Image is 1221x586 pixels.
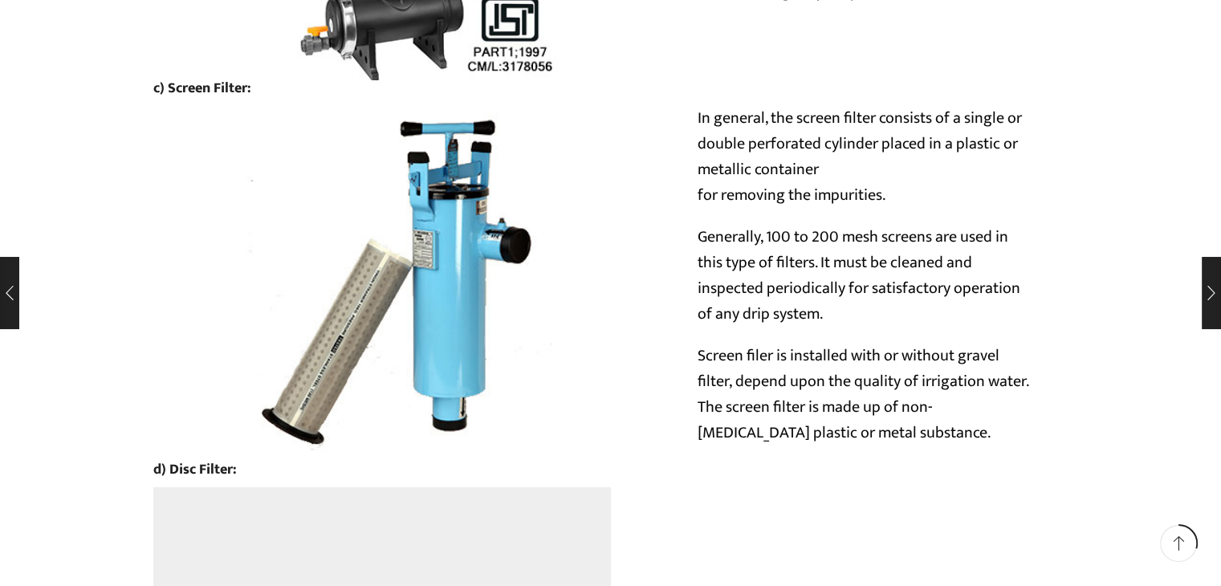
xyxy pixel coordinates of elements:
[153,113,665,454] img: Heera-super-clean-filter
[153,76,251,100] a: c) Screen Filter:
[698,224,1036,327] p: Generally, 100 to 200 mesh screens are used in this type of filters. It must be cleaned and inspe...
[153,458,237,482] a: d) Disc Filter:
[698,343,1036,446] p: Screen filer is installed with or without gravel filter, depend upon the quality of irrigation wa...
[698,105,1036,208] p: In general, the screen filter consists of a single or double perforated cylinder placed in a plas...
